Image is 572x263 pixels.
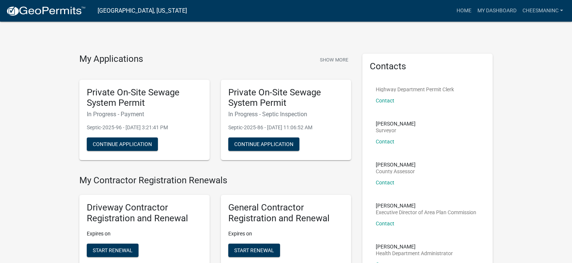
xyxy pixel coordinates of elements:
[454,4,474,18] a: Home
[228,137,299,151] button: Continue Application
[519,4,566,18] a: cheesmaninc
[376,221,394,226] a: Contact
[228,124,344,131] p: Septic-2025-86 - [DATE] 11:06:52 AM
[376,251,453,256] p: Health Department Administrator
[376,169,416,174] p: County Assessor
[376,98,394,104] a: Contact
[87,230,202,238] p: Expires on
[376,244,453,249] p: [PERSON_NAME]
[228,230,344,238] p: Expires on
[376,139,394,145] a: Contact
[376,180,394,186] a: Contact
[376,128,416,133] p: Surveyor
[228,202,344,224] h5: General Contractor Registration and Renewal
[87,244,139,257] button: Start Renewal
[474,4,519,18] a: My Dashboard
[234,247,274,253] span: Start Renewal
[317,54,351,66] button: Show More
[79,54,143,65] h4: My Applications
[98,4,187,17] a: [GEOGRAPHIC_DATA], [US_STATE]
[228,244,280,257] button: Start Renewal
[376,87,454,92] p: Highway Department Permit Clerk
[87,87,202,109] h5: Private On-Site Sewage System Permit
[87,111,202,118] h6: In Progress - Payment
[79,175,351,186] h4: My Contractor Registration Renewals
[376,210,476,215] p: Executive Director of Area Plan Commission
[87,137,158,151] button: Continue Application
[376,203,476,208] p: [PERSON_NAME]
[376,162,416,167] p: [PERSON_NAME]
[87,202,202,224] h5: Driveway Contractor Registration and Renewal
[87,124,202,131] p: Septic-2025-96 - [DATE] 3:21:41 PM
[228,87,344,109] h5: Private On-Site Sewage System Permit
[376,121,416,126] p: [PERSON_NAME]
[370,61,485,72] h5: Contacts
[228,111,344,118] h6: In Progress - Septic Inspection
[93,247,133,253] span: Start Renewal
